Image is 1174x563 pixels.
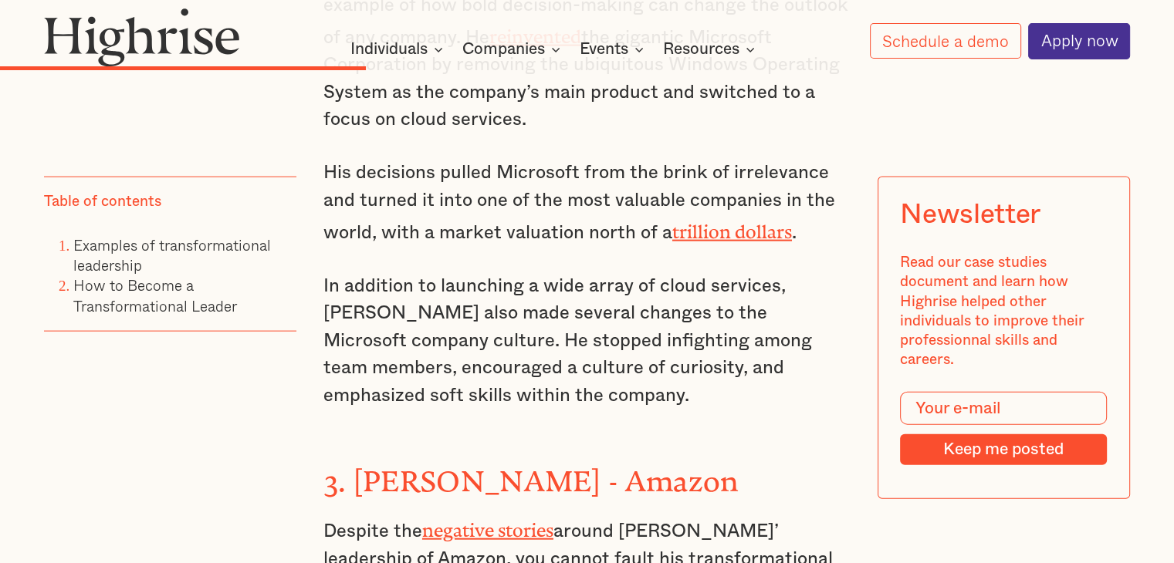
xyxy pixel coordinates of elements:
[323,160,851,247] p: His decisions pulled Microsoft from the brink of irrelevance and turned it into one of the most v...
[580,40,648,59] div: Events
[323,464,739,483] strong: 3. [PERSON_NAME] - Amazon
[462,40,565,59] div: Companies
[1028,23,1130,59] a: Apply now
[350,40,448,59] div: Individuals
[462,40,545,59] div: Companies
[422,520,553,531] a: negative stories
[663,40,739,59] div: Resources
[44,191,161,211] div: Table of contents
[350,40,428,59] div: Individuals
[901,392,1108,465] form: Modal Form
[44,8,240,67] img: Highrise logo
[73,233,271,275] a: Examples of transformational leadership
[580,40,628,59] div: Events
[663,40,760,59] div: Resources
[870,23,1021,59] a: Schedule a demo
[901,433,1108,464] input: Keep me posted
[901,253,1108,370] div: Read our case studies document and learn how Highrise helped other individuals to improve their p...
[672,221,792,233] a: trillion dollars
[323,273,851,410] p: In addition to launching a wide array of cloud services, [PERSON_NAME] also made several changes ...
[901,199,1040,231] div: Newsletter
[901,392,1108,425] input: Your e-mail
[73,274,237,316] a: How to Become a Transformational Leader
